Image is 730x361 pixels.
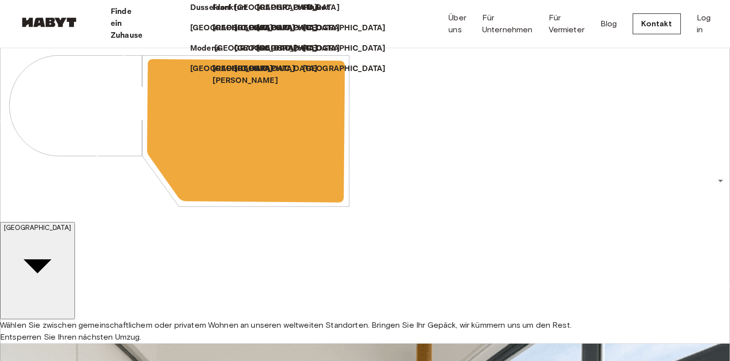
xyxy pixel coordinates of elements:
p: [GEOGRAPHIC_DATA] [213,22,295,34]
a: Phuket [303,2,339,14]
a: Dusseldorf [190,2,241,14]
a: [GEOGRAPHIC_DATA] [234,22,327,34]
p: Frankfurt [213,2,247,14]
a: [GEOGRAPHIC_DATA] [190,22,283,34]
p: [GEOGRAPHIC_DATA] [234,22,317,34]
p: [GEOGRAPHIC_DATA] [303,22,386,34]
p: [GEOGRAPHIC_DATA] [234,63,317,75]
a: [GEOGRAPHIC_DATA] [190,63,283,75]
a: Für Vermieter [549,12,584,36]
p: [GEOGRAPHIC_DATA][PERSON_NAME] [213,63,295,87]
p: Modena [190,43,220,55]
a: [GEOGRAPHIC_DATA][PERSON_NAME] [213,63,305,87]
p: [GEOGRAPHIC_DATA] [257,2,340,14]
a: Modena [190,43,230,55]
p: [GEOGRAPHIC_DATA] [303,63,386,75]
a: [GEOGRAPHIC_DATA] [234,63,327,75]
a: Über uns [448,12,466,36]
a: Log in [697,12,711,36]
img: Habyt [19,17,79,27]
p: [GEOGRAPHIC_DATA] [303,43,386,55]
p: Phuket [303,2,329,14]
p: [GEOGRAPHIC_DATA] [257,22,340,34]
a: [GEOGRAPHIC_DATA] [257,2,350,14]
p: [GEOGRAPHIC_DATA] [190,22,273,34]
a: [GEOGRAPHIC_DATA] [213,22,305,34]
a: [GEOGRAPHIC_DATA] [303,63,396,75]
a: Für Unternehmen [482,12,533,36]
a: [GEOGRAPHIC_DATA] [303,22,396,34]
p: Finde ein Zuhause [111,6,143,42]
a: [GEOGRAPHIC_DATA] [234,2,327,14]
a: [GEOGRAPHIC_DATA] [215,43,307,55]
a: Kontakt [633,13,680,34]
p: [GEOGRAPHIC_DATA] [190,63,273,75]
a: Blog [600,18,617,30]
p: [GEOGRAPHIC_DATA] [215,43,297,55]
p: [GEOGRAPHIC_DATA] [234,2,317,14]
a: [GEOGRAPHIC_DATA] [303,43,396,55]
a: Frankfurt [213,2,257,14]
a: [GEOGRAPHIC_DATA] [257,22,350,34]
p: Dusseldorf [190,2,231,14]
